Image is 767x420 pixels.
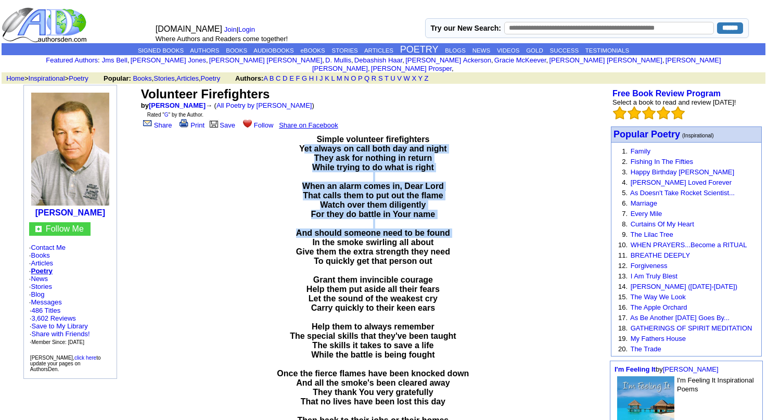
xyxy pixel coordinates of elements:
[289,74,294,82] a: E
[548,58,549,63] font: i
[344,74,349,82] a: N
[324,58,325,63] font: i
[385,74,389,82] a: T
[631,272,677,280] a: I Am Truly Blest
[622,231,628,238] font: 9.
[618,335,628,342] font: 19.
[224,26,237,33] a: Join
[32,330,90,338] a: Share with Friends!
[32,307,61,314] a: 486 Titles
[630,189,735,197] a: As Doesn't Take Rocket Scientist...
[325,74,329,82] a: K
[631,220,694,228] a: Curtains Of My Heart
[622,210,628,218] font: 7.
[154,74,174,82] a: Stories
[29,298,62,306] font: ·
[454,66,455,72] font: i
[630,345,661,353] a: The Trade
[35,208,105,217] a: [PERSON_NAME]
[143,119,152,128] img: share_page.gif
[618,293,628,301] font: 15.
[69,74,88,82] a: Poetry
[631,147,650,155] a: Family
[631,199,657,207] a: Marriage
[663,365,719,373] a: [PERSON_NAME]
[618,324,628,332] font: 18.
[400,44,439,55] a: POETRY
[332,47,358,54] a: STORIES
[241,121,274,129] a: Follow
[618,251,628,259] font: 11.
[549,56,662,64] a: [PERSON_NAME] [PERSON_NAME]
[631,241,747,249] a: WHEN PRAYERS...Become a RITUAL
[622,220,628,228] font: 8.
[364,47,393,54] a: ARTICLES
[657,106,670,120] img: bigemptystars.png
[631,262,668,270] a: Forgiveness
[319,74,323,82] a: J
[156,24,222,33] font: [DOMAIN_NAME]
[612,98,736,106] font: Select a book to read and review [DATE]!
[631,168,734,176] a: Happy Birthday [PERSON_NAME]
[371,65,452,72] a: [PERSON_NAME] Prosper
[35,226,42,232] img: gc.jpg
[276,74,280,82] a: C
[208,119,220,128] img: library.gif
[31,259,54,267] a: Articles
[31,298,62,306] a: Messages
[404,74,410,82] a: W
[664,58,666,63] font: i
[418,74,423,82] a: Y
[618,314,628,322] font: 17.
[358,74,362,82] a: P
[133,74,151,82] a: Books
[138,47,184,54] a: SIGNED BOOKS
[372,74,376,82] a: R
[613,106,627,120] img: bigemptystars.png
[631,158,693,166] a: Fishing In The Fifties
[618,262,628,270] font: 12.
[631,335,686,342] a: My Fathers House
[46,224,84,233] a: Follow Me
[677,376,754,393] font: I'm Feeling It Inspirational Poems
[31,283,52,290] a: Stories
[31,290,45,298] a: Blog
[618,241,628,249] font: 10.
[622,168,628,176] font: 3.
[631,251,690,259] a: BREATHE DEEPLY
[32,314,76,322] a: 3,602 Reviews
[370,66,371,72] font: i
[622,158,628,166] font: 2.
[6,74,24,82] a: Home
[497,47,519,54] a: VIDEOS
[631,179,732,186] a: [PERSON_NAME] Loved Forever
[630,293,685,301] a: The Way We Look
[612,89,721,98] a: Free Book Review Program
[176,74,199,82] a: Articles
[104,74,131,82] b: Popular:
[177,121,204,129] a: Print
[622,179,628,186] font: 4.
[31,244,66,251] a: Contact Me
[141,87,270,101] font: Volunteer Firefighters
[631,210,662,218] a: Every Mile
[615,365,719,373] font: by
[364,74,369,82] a: Q
[208,58,209,63] font: i
[180,119,188,128] img: print.gif
[156,35,288,43] font: Where Authors and Readers come together!
[302,74,307,82] a: G
[216,101,312,109] a: All Poetry by [PERSON_NAME]
[147,112,203,118] font: Rated " " by the Author.
[243,119,252,128] img: heart.gif
[2,7,89,43] img: logo_ad.gif
[46,56,99,64] font: :
[331,74,335,82] a: L
[622,147,628,155] font: 1.
[618,272,628,280] font: 13.
[397,74,402,82] a: V
[493,58,494,63] font: i
[201,74,221,82] a: Poetry
[296,74,300,82] a: F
